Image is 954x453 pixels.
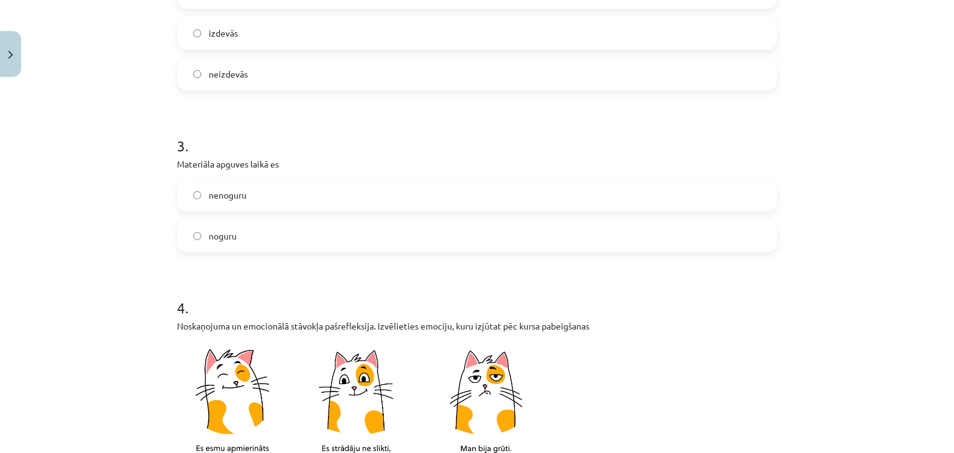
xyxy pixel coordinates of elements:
[193,70,201,78] input: neizdevās
[209,27,238,40] span: izdevās
[193,191,201,199] input: nenoguru
[177,277,777,316] h1: 4 .
[193,29,201,37] input: izdevās
[193,232,201,240] input: noguru
[209,230,237,243] span: noguru
[8,51,13,59] img: icon-close-lesson-0947bae3869378f0d4975bcd49f059093ad1ed9edebbc8119c70593378902aed.svg
[177,158,777,171] p: Materiāla apguves laikā es
[209,68,248,81] span: neizdevās
[209,189,247,202] span: nenoguru
[177,320,777,333] p: Noskaņojuma un emocionālā stāvokļa pašrefleksija. Izvēlieties emociju, kuru izjūtat pēc kursa pab...
[177,115,777,154] h1: 3 .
